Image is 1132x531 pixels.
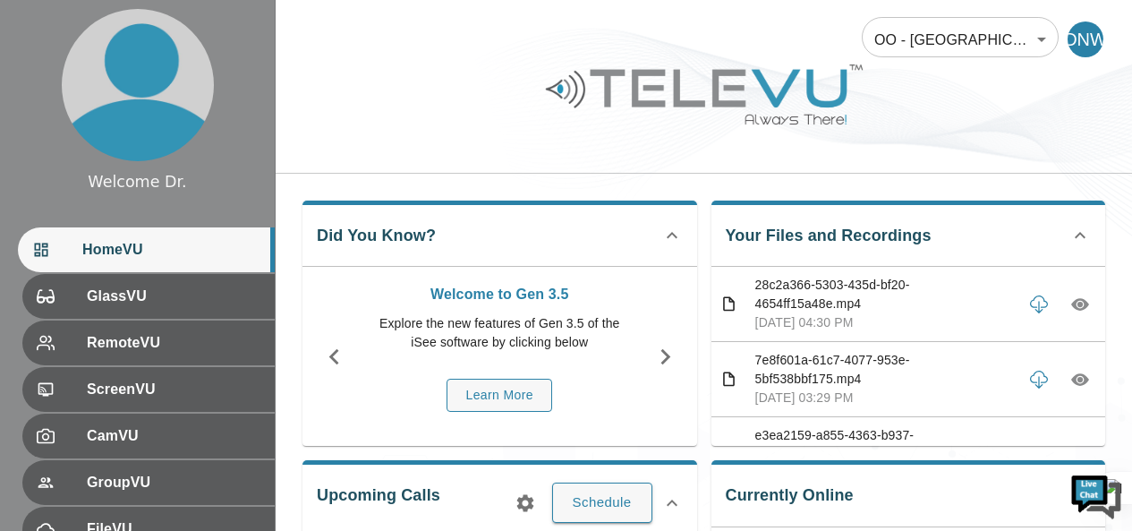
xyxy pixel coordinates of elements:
[755,351,1014,389] p: 7e8f601a-61c7-4077-953e-5bf538bbf175.mp4
[1068,21,1103,57] div: DNW
[87,472,260,493] span: GroupVU
[1069,468,1123,522] img: Chat Widget
[862,14,1059,64] div: OO - [GEOGRAPHIC_DATA] - N. Were
[87,286,260,307] span: GlassVU
[22,414,275,458] div: CamVU
[543,57,865,132] img: Logo
[755,389,1014,407] p: [DATE] 03:29 PM
[87,379,260,400] span: ScreenVU
[87,425,260,447] span: CamVU
[82,239,260,261] span: HomeVU
[22,274,275,319] div: GlassVU
[375,284,625,305] p: Welcome to Gen 3.5
[22,321,275,365] div: RemoteVU
[22,367,275,412] div: ScreenVU
[755,426,1014,464] p: e3ea2159-a855-4363-b937-e30676a0b4bd.mp4
[755,313,1014,332] p: [DATE] 04:30 PM
[447,379,552,412] button: Learn More
[22,460,275,505] div: GroupVU
[18,227,275,272] div: HomeVU
[87,332,260,354] span: RemoteVU
[552,483,652,522] button: Schedule
[755,276,1014,313] p: 28c2a366-5303-435d-bf20-4654ff15a48e.mp4
[375,314,625,352] p: Explore the new features of Gen 3.5 of the iSee software by clicking below
[62,9,214,161] img: profile.png
[88,170,186,193] div: Welcome Dr.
